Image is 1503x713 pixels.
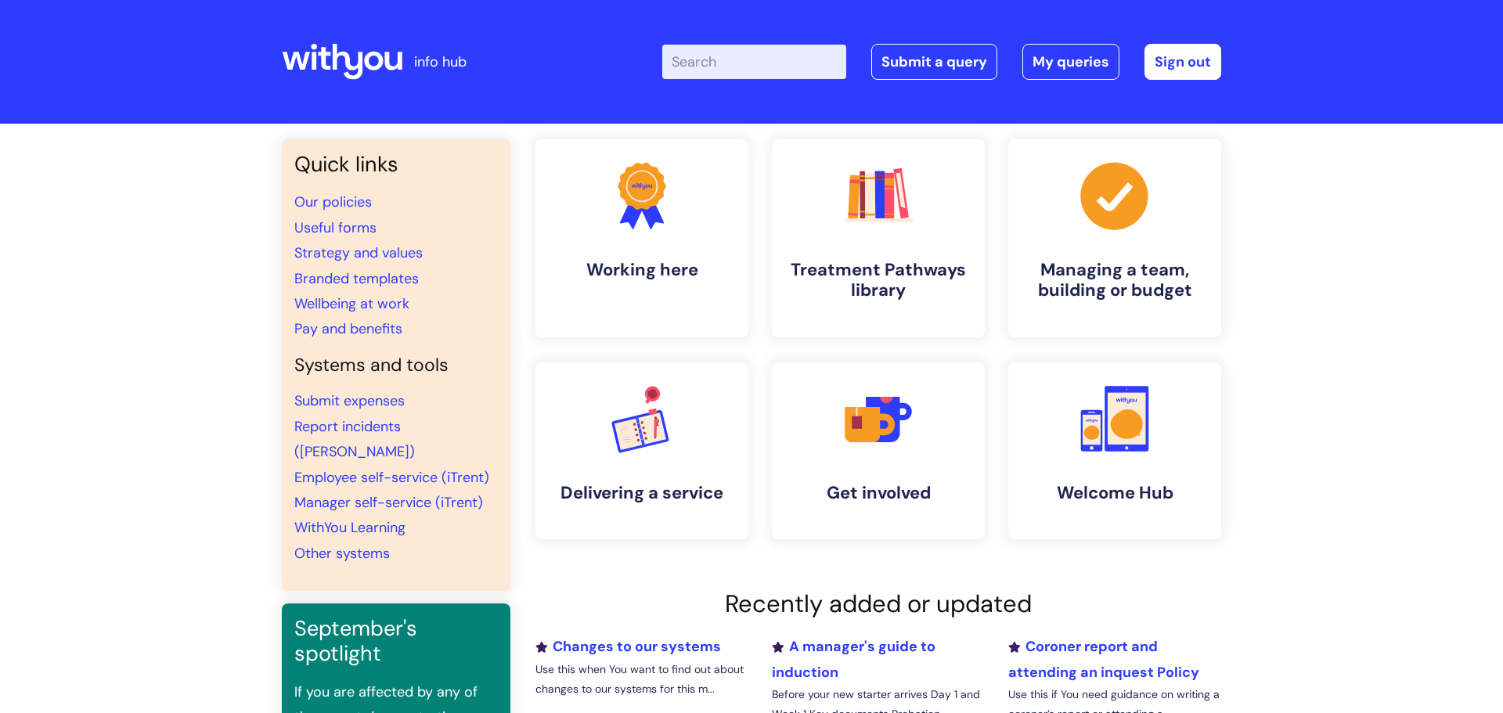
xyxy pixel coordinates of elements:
[1021,483,1209,503] h4: Welcome Hub
[535,362,748,539] a: Delivering a service
[1144,44,1221,80] a: Sign out
[772,139,985,337] a: Treatment Pathways library
[294,152,498,177] h3: Quick links
[548,483,736,503] h4: Delivering a service
[294,269,419,288] a: Branded templates
[294,355,498,376] h4: Systems and tools
[294,391,405,410] a: Submit expenses
[535,139,748,337] a: Working here
[294,616,498,667] h3: September's spotlight
[535,660,748,699] p: Use this when You want to find out about changes to our systems for this m...
[662,45,846,79] input: Search
[548,260,736,280] h4: Working here
[294,294,409,313] a: Wellbeing at work
[772,362,985,539] a: Get involved
[784,260,972,301] h4: Treatment Pathways library
[1021,260,1209,301] h4: Managing a team, building or budget
[294,243,423,262] a: Strategy and values
[294,518,405,537] a: WithYou Learning
[1008,362,1221,539] a: Welcome Hub
[1008,139,1221,337] a: Managing a team, building or budget
[1022,44,1119,80] a: My queries
[1008,637,1199,681] a: Coroner report and attending an inquest Policy
[535,637,721,656] a: Changes to our systems
[784,483,972,503] h4: Get involved
[294,544,390,563] a: Other systems
[294,417,415,461] a: Report incidents ([PERSON_NAME])
[535,589,1221,618] h2: Recently added or updated
[294,218,377,237] a: Useful forms
[294,193,372,211] a: Our policies
[414,49,467,74] p: info hub
[294,493,483,512] a: Manager self-service (iTrent)
[772,637,935,681] a: A manager's guide to induction
[294,468,489,487] a: Employee self-service (iTrent)
[294,319,402,338] a: Pay and benefits
[871,44,997,80] a: Submit a query
[662,44,1221,80] div: | -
